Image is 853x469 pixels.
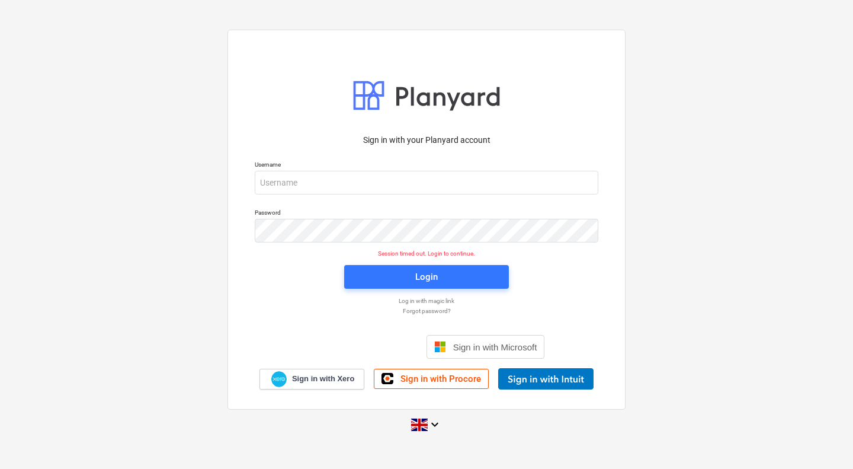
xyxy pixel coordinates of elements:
a: Log in with magic link [249,297,604,305]
img: Microsoft logo [434,341,446,353]
a: Sign in with Xero [259,369,365,390]
p: Password [255,209,598,219]
p: Sign in with your Planyard account [255,134,598,146]
p: Username [255,161,598,171]
span: Sign in with Xero [292,374,354,384]
input: Username [255,171,598,194]
i: keyboard_arrow_down [428,417,442,432]
p: Session timed out. Login to continue. [248,250,605,257]
button: Login [344,265,509,289]
span: Sign in with Microsoft [453,342,537,352]
img: Xero logo [271,371,287,387]
iframe: Sign in with Google Button [303,334,423,360]
a: Forgot password? [249,307,604,315]
a: Sign in with Procore [374,369,489,389]
div: Login [415,269,438,285]
span: Sign in with Procore [400,374,481,384]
